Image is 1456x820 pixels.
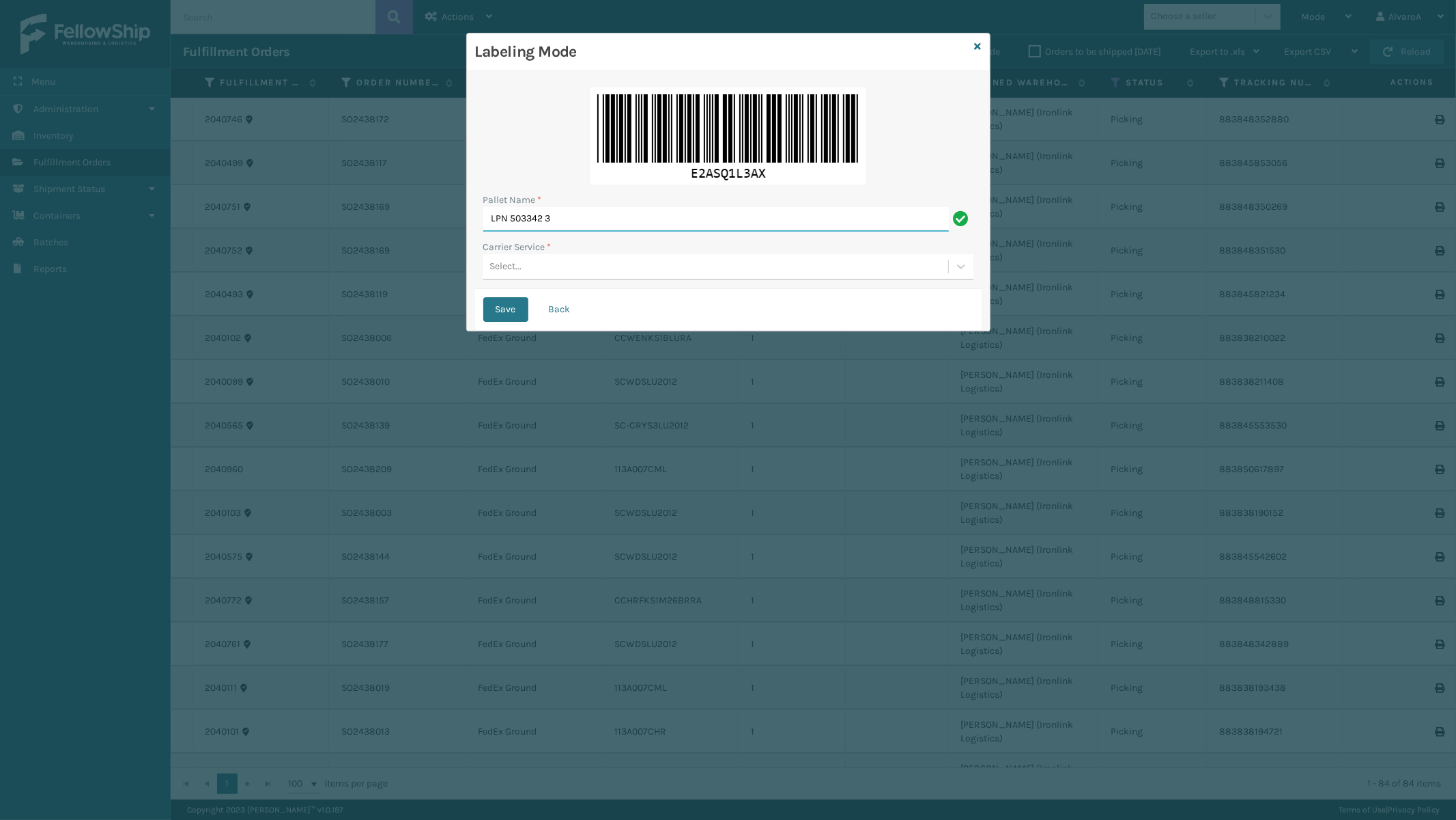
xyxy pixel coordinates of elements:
h3: Labeling Mode [475,42,969,62]
button: Save [483,297,528,322]
div: Select... [490,260,522,274]
img: VuavQgAAAAZJREFUAwBwsMKQEcATagAAAABJRU5ErkJggg== [590,87,866,184]
label: Carrier Service [483,240,552,254]
button: Back [537,297,583,322]
label: Pallet Name [483,193,542,207]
